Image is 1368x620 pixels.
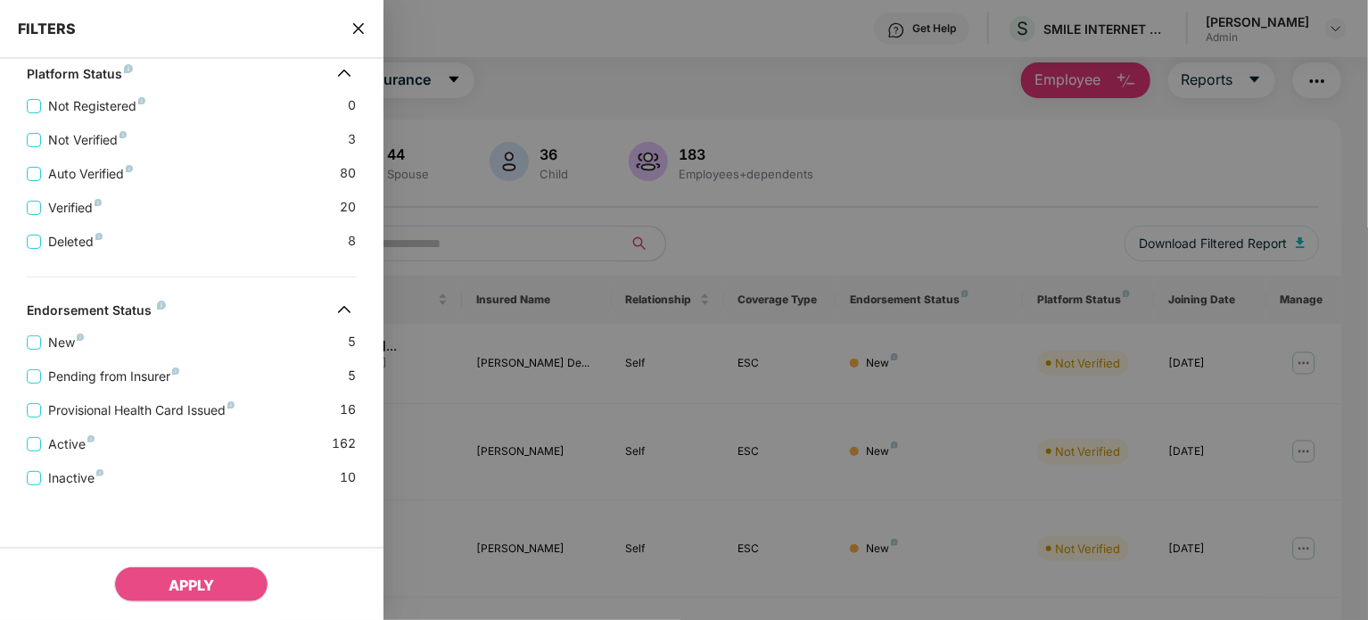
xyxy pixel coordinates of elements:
span: Deleted [41,232,110,252]
span: Verified [41,198,109,218]
span: 162 [333,434,357,454]
span: New [41,333,91,352]
span: FILTERS [18,20,76,37]
span: 8 [349,231,357,252]
img: svg+xml;base64,PHN2ZyB4bWxucz0iaHR0cDovL3d3dy53My5vcmcvMjAwMC9zdmciIHdpZHRoPSI4IiBoZWlnaHQ9IjgiIH... [96,469,103,476]
span: Not Verified [41,130,134,150]
span: APPLY [169,576,214,594]
span: Provisional Health Card Issued [41,401,242,420]
span: 5 [349,332,357,352]
img: svg+xml;base64,PHN2ZyB4bWxucz0iaHR0cDovL3d3dy53My5vcmcvMjAwMC9zdmciIHdpZHRoPSI4IiBoZWlnaHQ9IjgiIH... [172,368,179,375]
img: svg+xml;base64,PHN2ZyB4bWxucz0iaHR0cDovL3d3dy53My5vcmcvMjAwMC9zdmciIHdpZHRoPSI4IiBoZWlnaHQ9IjgiIH... [95,233,103,240]
img: svg+xml;base64,PHN2ZyB4bWxucz0iaHR0cDovL3d3dy53My5vcmcvMjAwMC9zdmciIHdpZHRoPSI4IiBoZWlnaHQ9IjgiIH... [87,435,95,442]
img: svg+xml;base64,PHN2ZyB4bWxucz0iaHR0cDovL3d3dy53My5vcmcvMjAwMC9zdmciIHdpZHRoPSI4IiBoZWlnaHQ9IjgiIH... [77,334,84,341]
img: svg+xml;base64,PHN2ZyB4bWxucz0iaHR0cDovL3d3dy53My5vcmcvMjAwMC9zdmciIHdpZHRoPSI4IiBoZWlnaHQ9IjgiIH... [138,97,145,104]
span: 10 [341,467,357,488]
button: APPLY [114,566,268,602]
img: svg+xml;base64,PHN2ZyB4bWxucz0iaHR0cDovL3d3dy53My5vcmcvMjAwMC9zdmciIHdpZHRoPSIzMiIgaGVpZ2h0PSIzMi... [330,295,358,324]
img: svg+xml;base64,PHN2ZyB4bWxucz0iaHR0cDovL3d3dy53My5vcmcvMjAwMC9zdmciIHdpZHRoPSI4IiBoZWlnaHQ9IjgiIH... [95,199,102,206]
span: close [351,20,366,37]
img: svg+xml;base64,PHN2ZyB4bWxucz0iaHR0cDovL3d3dy53My5vcmcvMjAwMC9zdmciIHdpZHRoPSIzMiIgaGVpZ2h0PSIzMi... [330,59,358,87]
span: 80 [341,163,357,184]
img: svg+xml;base64,PHN2ZyB4bWxucz0iaHR0cDovL3d3dy53My5vcmcvMjAwMC9zdmciIHdpZHRoPSI4IiBoZWlnaHQ9IjgiIH... [119,131,127,138]
span: 3 [349,129,357,150]
span: Pending from Insurer [41,367,186,386]
img: svg+xml;base64,PHN2ZyB4bWxucz0iaHR0cDovL3d3dy53My5vcmcvMjAwMC9zdmciIHdpZHRoPSI4IiBoZWlnaHQ9IjgiIH... [126,165,133,172]
span: Auto Verified [41,164,140,184]
span: 0 [349,95,357,116]
div: Platform Status [27,66,133,87]
span: Inactive [41,468,111,488]
div: Endorsement Status [27,302,166,324]
span: Active [41,434,102,454]
img: svg+xml;base64,PHN2ZyB4bWxucz0iaHR0cDovL3d3dy53My5vcmcvMjAwMC9zdmciIHdpZHRoPSI4IiBoZWlnaHQ9IjgiIH... [227,401,235,409]
span: Not Registered [41,96,152,116]
img: svg+xml;base64,PHN2ZyB4bWxucz0iaHR0cDovL3d3dy53My5vcmcvMjAwMC9zdmciIHdpZHRoPSI4IiBoZWlnaHQ9IjgiIH... [157,301,166,310]
span: 5 [349,366,357,386]
span: 16 [341,400,357,420]
img: svg+xml;base64,PHN2ZyB4bWxucz0iaHR0cDovL3d3dy53My5vcmcvMjAwMC9zdmciIHdpZHRoPSI4IiBoZWlnaHQ9IjgiIH... [124,64,133,73]
span: 20 [341,197,357,218]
